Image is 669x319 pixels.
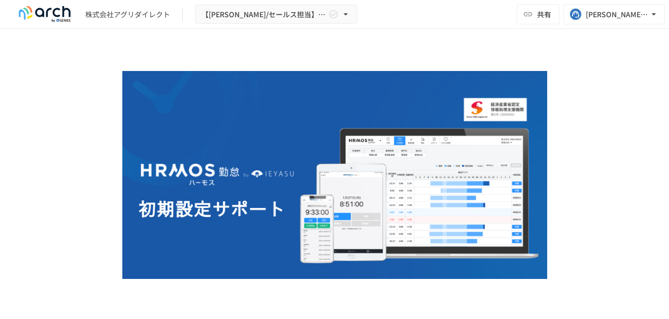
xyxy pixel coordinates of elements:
[517,4,559,24] button: 共有
[537,9,551,20] span: 共有
[586,8,649,21] div: [PERSON_NAME][EMAIL_ADDRESS][DOMAIN_NAME]
[12,6,77,22] img: logo-default@2x-9cf2c760.svg
[195,5,357,24] button: 【[PERSON_NAME]/セールス担当】株式会社アグリダイレクト様_初期設定サポート
[85,9,170,20] div: 株式会社アグリダイレクト
[122,71,547,279] img: GdztLVQAPnGLORo409ZpmnRQckwtTrMz8aHIKJZF2AQ
[202,8,326,21] span: 【[PERSON_NAME]/セールス担当】株式会社アグリダイレクト様_初期設定サポート
[563,4,665,24] button: [PERSON_NAME][EMAIL_ADDRESS][DOMAIN_NAME]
